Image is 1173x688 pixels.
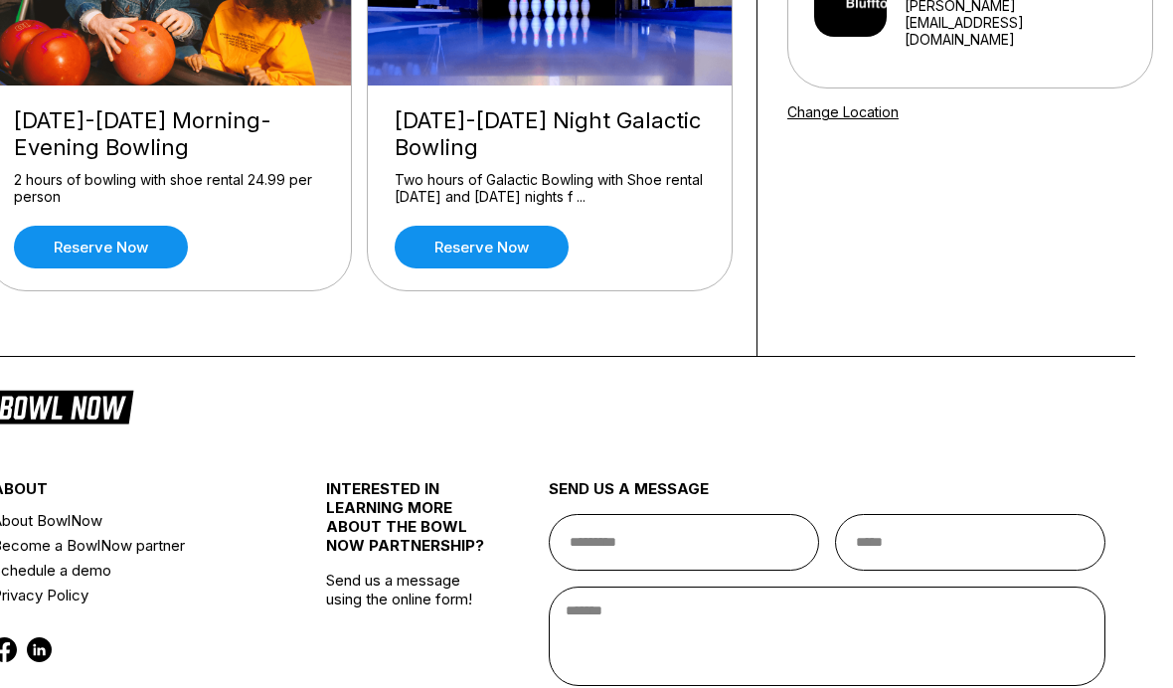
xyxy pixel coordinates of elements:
[14,107,324,161] div: [DATE]-[DATE] Morning-Evening Bowling
[14,226,188,268] a: Reserve now
[395,171,705,206] div: Two hours of Galactic Bowling with Shoe rental [DATE] and [DATE] nights f ...
[395,107,705,161] div: [DATE]-[DATE] Night Galactic Bowling
[14,171,324,206] div: 2 hours of bowling with shoe rental 24.99 per person
[787,103,899,120] a: Change Location
[395,226,569,268] a: Reserve now
[326,479,493,571] div: INTERESTED IN LEARNING MORE ABOUT THE BOWL NOW PARTNERSHIP?
[549,479,1105,514] div: send us a message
